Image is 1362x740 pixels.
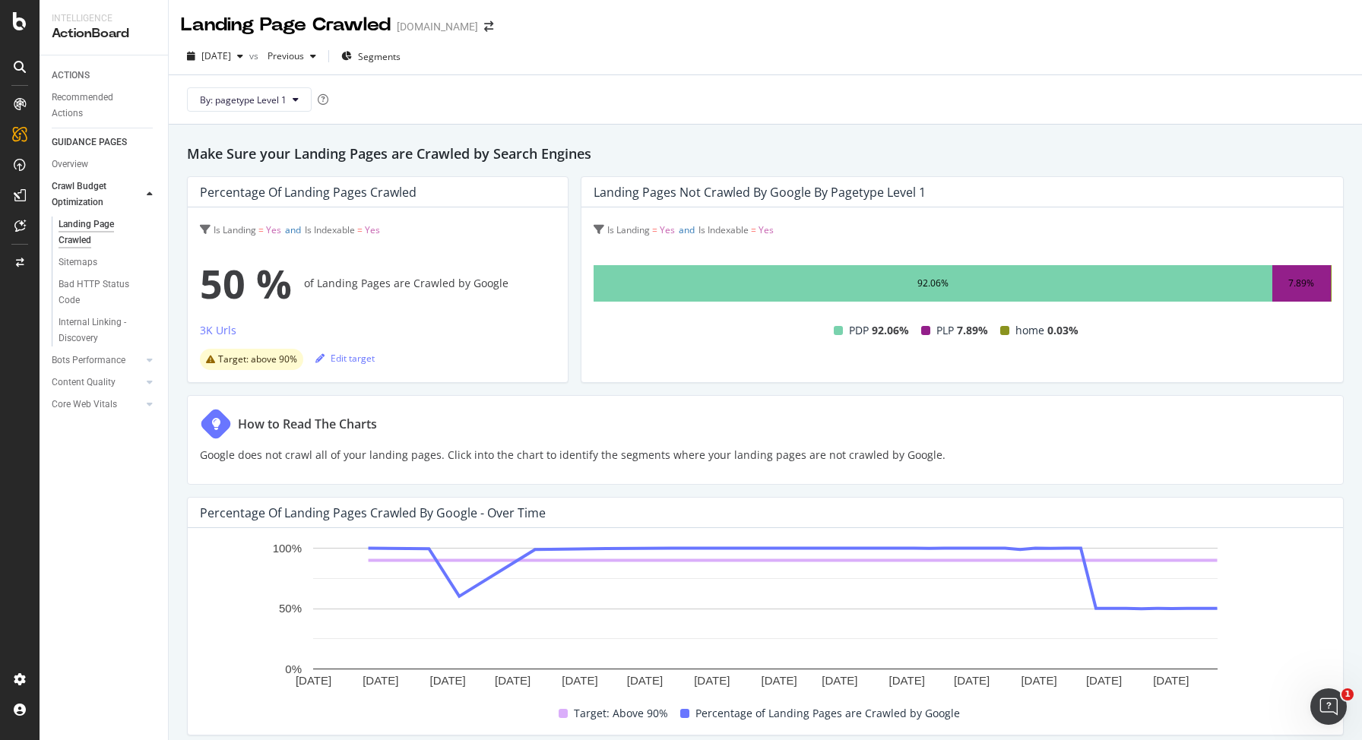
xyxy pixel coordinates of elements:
[660,223,675,236] span: Yes
[52,157,157,172] a: Overview
[1015,321,1044,340] span: home
[261,49,304,62] span: Previous
[59,217,157,248] a: Landing Page Crawled
[59,255,157,270] a: Sitemaps
[238,415,377,433] div: How to Read The Charts
[1086,675,1122,688] text: [DATE]
[397,19,478,34] div: [DOMAIN_NAME]
[484,21,493,32] div: arrow-right-arrow-left
[52,375,116,391] div: Content Quality
[917,274,949,293] div: 92.06%
[315,346,375,370] button: Edit target
[52,179,142,210] a: Crawl Budget Optimization
[679,223,695,236] span: and
[52,397,142,413] a: Core Web Vitals
[1288,274,1314,293] div: 7.89%
[957,321,988,340] span: 7.89%
[1341,688,1354,700] span: 1
[285,223,301,236] span: and
[52,353,125,368] div: Bots Performance
[200,540,1331,692] svg: A chart.
[249,49,261,62] span: vs
[296,675,331,688] text: [DATE]
[181,44,249,68] button: [DATE]
[607,223,650,236] span: Is Landing
[652,223,657,236] span: =
[52,375,142,391] a: Content Quality
[273,542,302,555] text: 100%
[305,223,355,236] span: Is Indexable
[200,253,556,314] div: of Landing Pages are Crawled by Google
[52,179,131,210] div: Crawl Budget Optimization
[258,223,264,236] span: =
[279,602,302,615] text: 50%
[200,93,287,106] span: By: pagetype Level 1
[201,49,231,62] span: 2025 Aug. 29th
[751,223,756,236] span: =
[218,355,297,364] span: Target: above 90%
[365,223,380,236] span: Yes
[430,675,466,688] text: [DATE]
[822,675,857,688] text: [DATE]
[52,134,127,150] div: GUIDANCE PAGES
[59,277,157,308] a: Bad HTTP Status Code
[1047,321,1079,340] span: 0.03%
[495,675,531,688] text: [DATE]
[187,87,312,112] button: By: pagetype Level 1
[889,675,925,688] text: [DATE]
[200,446,945,464] p: Google does not crawl all of your landing pages. Click into the chart to identify the segments wh...
[698,223,749,236] span: Is Indexable
[266,223,281,236] span: Yes
[52,397,117,413] div: Core Web Vitals
[52,12,156,25] div: Intelligence
[59,277,144,308] div: Bad HTTP Status Code
[52,68,90,84] div: ACTIONS
[954,675,990,688] text: [DATE]
[214,223,256,236] span: Is Landing
[1153,675,1189,688] text: [DATE]
[59,255,97,270] div: Sitemaps
[52,157,88,172] div: Overview
[936,321,954,340] span: PLP
[358,50,401,63] span: Segments
[52,353,142,368] a: Bots Performance
[761,675,797,688] text: [DATE]
[627,675,663,688] text: [DATE]
[52,90,157,122] a: Recommended Actions
[695,704,960,723] span: Percentage of Landing Pages are Crawled by Google
[59,217,143,248] div: Landing Page Crawled
[849,321,869,340] span: PDP
[200,505,546,520] div: Percentage of Landing Pages Crawled by Google - Over Time
[1021,675,1056,688] text: [DATE]
[1310,688,1347,725] iframe: Intercom live chat
[200,323,236,338] div: 3K Urls
[187,143,1344,164] h2: Make Sure your Landing Pages are Crawled by Search Engines
[52,134,157,150] a: GUIDANCE PAGES
[357,223,363,236] span: =
[594,185,926,200] div: Landing Pages not Crawled by Google by pagetype Level 1
[759,223,774,236] span: Yes
[200,253,292,314] span: 50 %
[52,68,157,84] a: ACTIONS
[200,321,236,346] button: 3K Urls
[363,675,398,688] text: [DATE]
[200,349,303,370] div: warning label
[315,352,375,365] div: Edit target
[52,90,143,122] div: Recommended Actions
[562,675,597,688] text: [DATE]
[59,315,145,346] div: Internal Linking - Discovery
[574,704,668,723] span: Target: Above 90%
[872,321,909,340] span: 92.06%
[285,663,302,675] text: 0%
[335,44,407,68] button: Segments
[59,315,157,346] a: Internal Linking - Discovery
[261,44,322,68] button: Previous
[694,675,730,688] text: [DATE]
[52,25,156,43] div: ActionBoard
[181,12,391,38] div: Landing Page Crawled
[200,185,417,200] div: Percentage of Landing Pages Crawled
